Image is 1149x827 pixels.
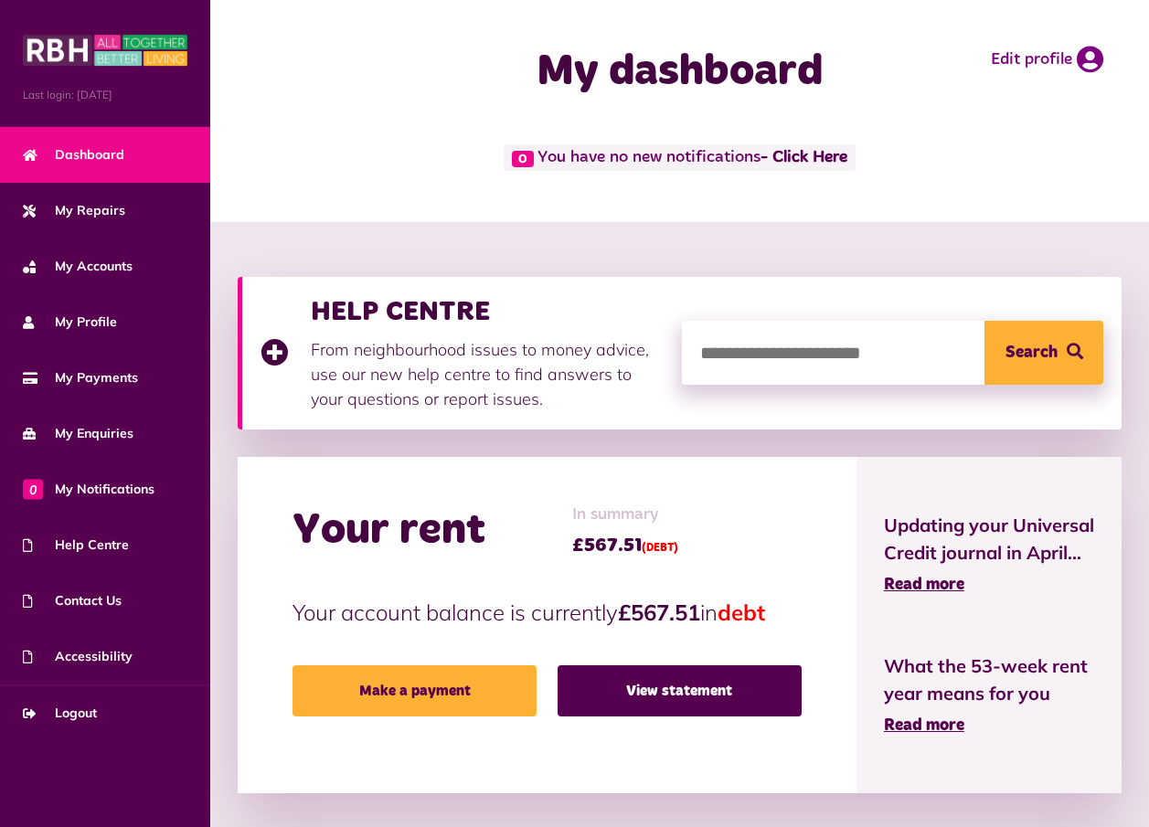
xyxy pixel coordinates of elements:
a: What the 53-week rent year means for you Read more [884,652,1094,738]
span: debt [718,599,765,626]
a: Make a payment [293,665,537,716]
span: 0 [23,479,43,499]
h1: My dashboard [463,46,897,99]
span: Last login: [DATE] [23,87,187,103]
h3: HELP CENTRE [311,295,664,328]
span: Accessibility [23,647,133,666]
span: Help Centre [23,535,129,555]
span: My Enquiries [23,424,133,443]
strong: £567.51 [618,599,700,626]
a: Updating your Universal Credit journal in April... Read more [884,512,1094,598]
span: Dashboard [23,145,124,164]
span: You have no new notifications [504,144,856,171]
span: My Accounts [23,257,133,276]
span: My Profile [23,313,117,332]
span: Contact Us [23,591,122,610]
span: Logout [23,704,97,723]
span: What the 53-week rent year means for you [884,652,1094,707]
span: (DEBT) [642,543,678,554]
span: Read more [884,577,964,593]
a: Edit profile [991,46,1103,73]
span: My Notifications [23,480,154,499]
span: In summary [572,503,678,527]
button: Search [984,321,1103,385]
span: My Payments [23,368,138,387]
span: £567.51 [572,532,678,559]
p: Your account balance is currently in [293,596,802,629]
img: MyRBH [23,32,187,69]
a: - Click Here [761,150,847,166]
span: 0 [512,151,534,167]
span: Updating your Universal Credit journal in April... [884,512,1094,567]
span: Read more [884,717,964,734]
span: My Repairs [23,201,125,220]
span: Search [1005,321,1058,385]
h2: Your rent [293,504,485,557]
p: From neighbourhood issues to money advice, use our new help centre to find answers to your questi... [311,337,664,411]
a: View statement [558,665,802,716]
